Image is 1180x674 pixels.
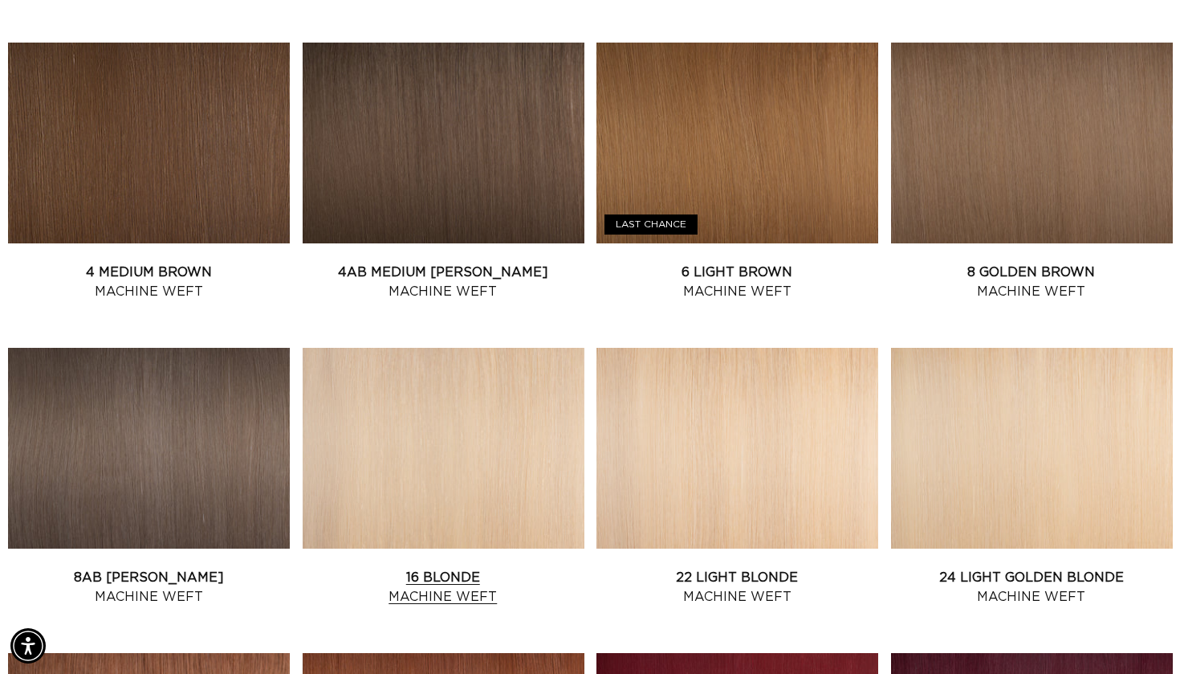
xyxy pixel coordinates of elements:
div: Accessibility Menu [10,628,46,664]
a: 8 Golden Brown Machine Weft [891,263,1173,301]
a: 8AB [PERSON_NAME] Machine Weft [8,568,290,607]
a: 24 Light Golden Blonde Machine Weft [891,568,1173,607]
iframe: Chat Widget [1100,597,1180,674]
a: 16 Blonde Machine Weft [303,568,584,607]
a: 4AB Medium [PERSON_NAME] Machine Weft [303,263,584,301]
a: 6 Light Brown Machine Weft [596,263,878,301]
a: 22 Light Blonde Machine Weft [596,568,878,607]
a: 4 Medium Brown Machine Weft [8,263,290,301]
